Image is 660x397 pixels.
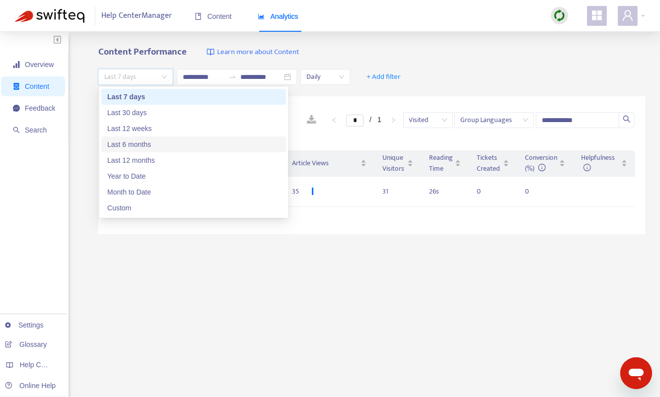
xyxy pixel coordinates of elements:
[369,116,371,124] span: /
[409,113,447,128] span: Visited
[331,117,337,123] span: left
[101,184,286,200] div: Month to Date
[107,202,280,213] div: Custom
[359,69,408,85] button: + Add filter
[228,73,236,81] span: to
[367,71,401,83] span: + Add filter
[207,48,215,56] img: image-link
[525,152,557,174] span: Conversion (%)
[25,82,49,90] span: Content
[102,6,172,25] span: Help Center Manager
[101,136,286,152] div: Last 6 months
[326,114,342,126] button: left
[469,150,517,177] th: Tickets Created
[284,150,374,177] th: Article Views
[5,321,44,329] a: Settings
[477,152,501,174] span: Tickets Created
[258,13,265,20] span: area-chart
[581,152,615,174] span: Helpfulness
[195,13,202,20] span: book
[228,73,236,81] span: swap-right
[385,114,401,126] li: Next Page
[374,150,421,177] th: Unique Visitors
[382,152,405,174] span: Unique Visitors
[98,44,187,60] b: Content Performance
[13,105,20,112] span: message
[591,9,603,21] span: appstore
[429,152,453,174] span: Reading Time
[107,123,280,134] div: Last 12 weeks
[306,69,344,84] span: Daily
[195,12,232,20] span: Content
[553,9,566,22] img: sync.dc5367851b00ba804db3.png
[5,340,47,348] a: Glossary
[385,114,401,126] button: right
[101,200,286,216] div: Custom
[107,91,280,102] div: Last 7 days
[477,186,497,197] div: 0
[15,9,84,23] img: Swifteq
[25,104,55,112] span: Feedback
[421,150,469,177] th: Reading Time
[207,47,299,58] a: Learn more about Content
[620,357,652,389] iframe: Button to launch messaging window
[390,117,396,123] span: right
[217,47,299,58] span: Learn more about Content
[326,114,342,126] li: Previous Page
[107,107,280,118] div: Last 30 days
[101,121,286,136] div: Last 12 weeks
[258,12,298,20] span: Analytics
[13,83,20,90] span: container
[346,114,381,126] li: 1/1
[101,152,286,168] div: Last 12 months
[25,126,47,134] span: Search
[622,9,634,21] span: user
[292,186,312,197] div: 35
[460,113,528,128] span: Group Languages
[25,61,54,68] span: Overview
[292,158,359,169] span: Article Views
[525,186,545,197] div: 0
[101,168,286,184] div: Year to Date
[107,155,280,166] div: Last 12 months
[101,105,286,121] div: Last 30 days
[20,361,61,369] span: Help Centers
[13,127,20,133] span: search
[107,139,280,150] div: Last 6 months
[623,115,631,123] span: search
[101,89,286,105] div: Last 7 days
[5,382,56,390] a: Online Help
[104,69,167,84] span: Last 7 days
[382,186,413,197] div: 31
[429,186,461,197] div: 26 s
[13,61,20,68] span: signal
[107,171,280,182] div: Year to Date
[107,187,280,198] div: Month to Date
